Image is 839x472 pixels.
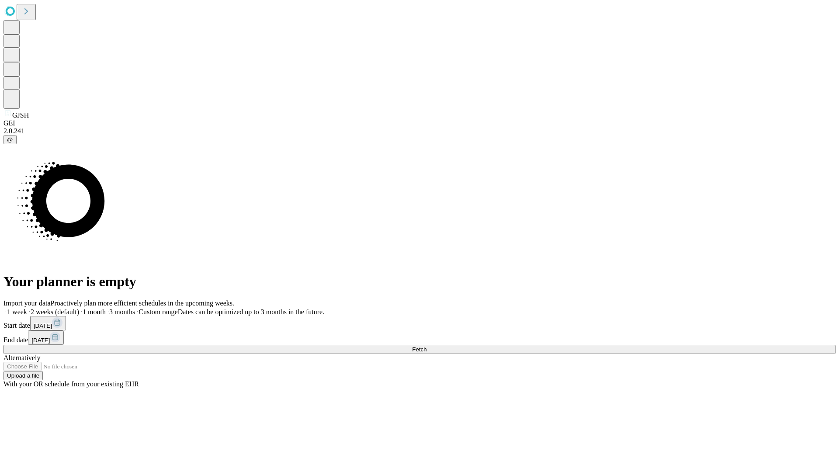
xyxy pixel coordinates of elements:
span: Fetch [412,346,426,353]
div: GEI [3,119,836,127]
button: @ [3,135,17,144]
span: With your OR schedule from your existing EHR [3,380,139,388]
span: Proactively plan more efficient schedules in the upcoming weeks. [51,299,234,307]
h1: Your planner is empty [3,274,836,290]
button: Upload a file [3,371,43,380]
span: 3 months [109,308,135,316]
div: Start date [3,316,836,330]
div: End date [3,330,836,345]
span: Custom range [139,308,177,316]
button: [DATE] [30,316,66,330]
span: [DATE] [31,337,50,344]
span: 2 weeks (default) [31,308,79,316]
span: Import your data [3,299,51,307]
div: 2.0.241 [3,127,836,135]
span: 1 week [7,308,27,316]
span: [DATE] [34,323,52,329]
span: Dates can be optimized up to 3 months in the future. [178,308,324,316]
span: Alternatively [3,354,40,361]
span: 1 month [83,308,106,316]
button: [DATE] [28,330,64,345]
button: Fetch [3,345,836,354]
span: @ [7,136,13,143]
span: GJSH [12,111,29,119]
